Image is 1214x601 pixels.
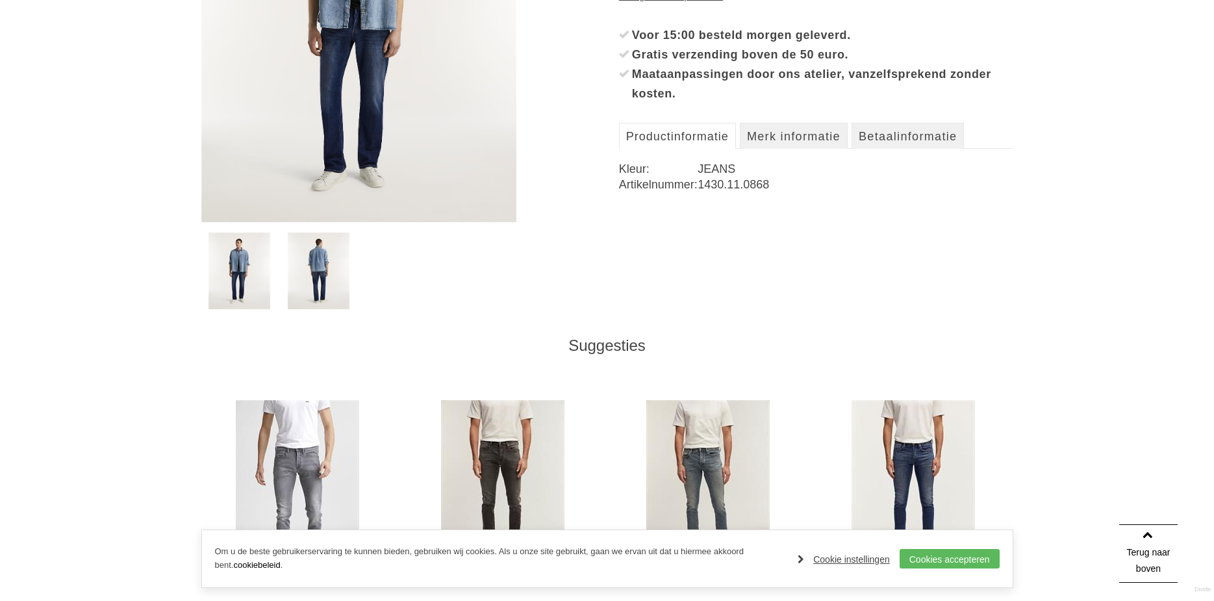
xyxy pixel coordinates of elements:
img: DENHAM Razor awd Jeans [852,400,975,585]
img: DENHAM Bolt wlgfm+ Jeans [236,400,359,585]
dd: JEANS [698,161,1013,177]
div: Gratis verzending boven de 50 euro. [632,45,1013,64]
a: Cookie instellingen [798,550,890,569]
a: Betaalinformatie [852,123,964,149]
li: Maataanpassingen door ons atelier, vanzelfsprekend zonder kosten. [619,64,1013,103]
a: Cookies accepteren [900,549,1000,569]
img: denham-ridge-awd-jeans [209,233,270,309]
a: Merk informatie [740,123,848,149]
dt: Kleur: [619,161,698,177]
dd: 1430.11.0868 [698,177,1013,192]
div: Voor 15:00 besteld morgen geleverd. [632,25,1013,45]
img: DENHAM Razor awg Jeans [441,400,564,585]
a: Productinformatie [619,123,736,149]
a: cookiebeleid [233,560,280,570]
a: Divide [1195,582,1211,598]
div: Suggesties [201,336,1013,355]
img: denham-ridge-awd-jeans [288,233,349,309]
p: Om u de beste gebruikerservaring te kunnen bieden, gebruiken wij cookies. Als u onze site gebruik... [215,545,785,572]
dt: Artikelnummer: [619,177,698,192]
img: DENHAM Razor amw Jeans [646,400,770,585]
a: Terug naar boven [1119,524,1178,583]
